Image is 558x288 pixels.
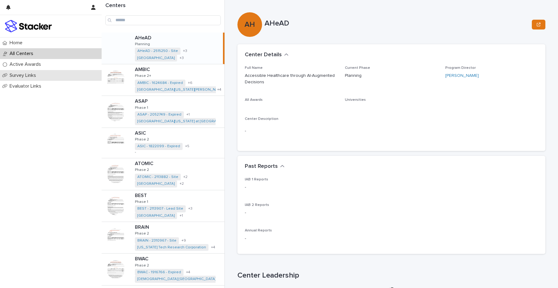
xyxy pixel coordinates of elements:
p: Phase 2 [135,168,149,172]
button: Past Reports [245,163,285,170]
h1: Centers [105,2,221,9]
a: [GEOGRAPHIC_DATA][US_STATE] at [GEOGRAPHIC_DATA] [137,119,237,124]
p: ATOMIC [135,160,155,167]
p: Phase 1 [135,200,148,204]
img: stacker-logo-colour.png [5,20,52,32]
p: All Centers [7,51,38,57]
span: IAB 1 Reports [245,178,268,181]
a: [GEOGRAPHIC_DATA] [137,214,175,218]
p: Phase 2 [135,137,149,142]
a: BRAINBRAIN Phase 2BRAIN - 2310967 - Site +9[US_STATE] Tech Research Corporation +4 [102,222,224,254]
a: ASAP - 2052749 - Expired [137,112,181,117]
a: AHeADAHeAD PlanningAHeAD - 2515250 - Site +3[GEOGRAPHIC_DATA] +3 [102,33,224,64]
p: Survey Links [7,73,41,78]
p: Phase 2 [135,231,149,236]
p: ASIC [135,129,147,136]
a: [PERSON_NAME] [445,73,479,79]
a: [DEMOGRAPHIC_DATA] [GEOGRAPHIC_DATA] [137,277,216,281]
span: Annual Reports [245,229,272,232]
p: AHeAD [265,19,529,28]
a: AMBIC - 1624684 - Expired [137,81,183,85]
span: Program Director [445,66,476,70]
a: [GEOGRAPHIC_DATA] [137,182,175,186]
span: + 6 [188,81,192,85]
p: Planning [345,73,438,79]
p: BWAC [135,255,150,262]
span: + 4 [211,246,215,249]
a: BWAC - 1916766 - Expired [137,270,181,274]
a: ASAPASAP Phase 1ASAP - 2052749 - Expired +1[GEOGRAPHIC_DATA][US_STATE] at [GEOGRAPHIC_DATA] [102,96,224,128]
button: Center Details [245,52,289,58]
p: - [245,184,538,191]
a: AHeAD - 2515250 - Site [137,49,178,53]
p: Phase 2+ [135,74,151,78]
p: - [245,210,538,216]
a: BEST - 2113907 - Lead Site [137,207,183,211]
p: AMBIC [135,65,151,73]
p: Accessible Healthcare through AI-Augmented Decisions [245,73,338,85]
span: Universities [345,98,366,102]
h1: Center Leadership [237,271,545,280]
span: + 3 [183,49,187,53]
p: Planning [135,42,150,46]
span: Full Name [245,66,263,70]
span: IAB 2 Reports [245,203,269,207]
a: BRAIN - 2310967 - Site [137,239,176,243]
a: ATOMICATOMIC Phase 2ATOMIC - 2113882 - Site +2[GEOGRAPHIC_DATA] +2 [102,158,224,190]
span: All Awards [245,98,263,102]
a: [GEOGRAPHIC_DATA][US_STATE][PERSON_NAME] [137,88,224,92]
span: + 1 [180,214,183,218]
a: ASIC - 1822099 - Expired [137,144,180,148]
p: Phase 2 [135,263,149,268]
p: ASAP [135,97,149,104]
p: BRAIN [135,223,150,230]
h2: Past Reports [245,163,278,170]
p: - [135,150,136,154]
span: + 3 [188,207,192,211]
p: Phase 1 [135,106,148,110]
span: + 4 [186,270,190,274]
span: + 2 [180,182,184,186]
span: + 9 [181,239,186,243]
p: Home [7,40,27,46]
a: ATOMIC - 2113882 - Site [137,175,178,179]
a: BESTBEST Phase 1BEST - 2113907 - Lead Site +3[GEOGRAPHIC_DATA] +1 [102,190,224,222]
p: - [245,235,538,242]
p: - [245,128,538,134]
span: Current Phase [345,66,370,70]
p: AHeAD [135,34,152,41]
input: Search [105,15,221,25]
a: [GEOGRAPHIC_DATA] [137,56,175,60]
a: ASICASIC Phase 2ASIC - 1822099 - Expired +5- [102,128,224,158]
span: Center Description [245,117,278,121]
a: [US_STATE] Tech Research Corporation [137,245,206,250]
span: + 5 [185,144,189,148]
span: + 1 [186,113,190,116]
span: + 2 [183,175,188,179]
h2: Center Details [245,52,282,58]
span: + 4 [217,88,221,92]
a: AMBICAMBIC Phase 2+AMBIC - 1624684 - Expired +6[GEOGRAPHIC_DATA][US_STATE][PERSON_NAME] +4 [102,64,224,96]
p: BEST [135,191,148,199]
p: Evaluator Links [7,83,46,89]
a: BWACBWAC Phase 2BWAC - 1916766 - Expired +4[DEMOGRAPHIC_DATA] [GEOGRAPHIC_DATA] [102,254,224,285]
p: Active Awards [7,61,46,67]
span: + 3 [180,56,184,60]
